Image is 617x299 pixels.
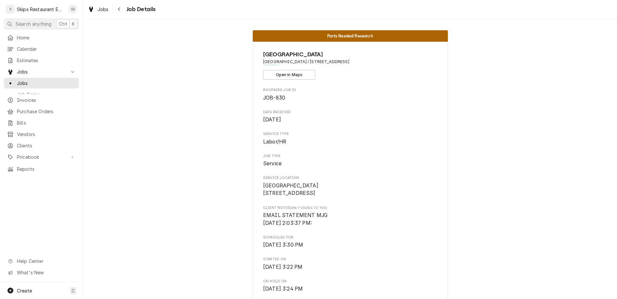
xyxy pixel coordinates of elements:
span: Service Type [263,138,437,146]
a: Home [4,32,79,43]
span: [DATE] 3:22 PM [263,264,302,270]
div: On Hold On [263,279,437,293]
a: Vendors [4,129,79,140]
span: On Hold On [263,285,437,293]
a: Estimates [4,55,79,66]
span: Clients [17,142,76,149]
div: Service Type [263,131,437,145]
span: [DATE] [263,116,281,123]
a: Reports [4,164,79,174]
span: C [72,287,75,294]
div: Started On [263,257,437,271]
div: Shan Skipper's Avatar [68,5,77,14]
span: JOB-830 [263,95,285,101]
div: [object Object] [263,205,437,227]
a: Clients [4,140,79,151]
span: Job Type [263,154,437,159]
span: Scheduled For [263,235,437,240]
a: Go to Help Center [4,256,79,266]
a: Jobs [85,4,111,15]
div: Status [253,30,448,42]
span: Job Series [17,91,76,98]
div: Scheduled For [263,235,437,249]
span: Started On [263,257,437,262]
span: Jobs [17,80,76,87]
span: Bills [17,119,76,126]
span: Name [263,50,437,59]
span: Service Location [263,175,437,181]
span: (Only Visible to You) [290,206,327,210]
span: Search anything [16,20,51,27]
div: Client Information [263,50,437,80]
span: Jobs [98,6,109,13]
span: Calendar [17,46,76,52]
span: Ctrl [59,20,67,27]
span: Create [17,288,32,293]
button: Search anythingCtrlK [4,18,79,30]
a: Calendar [4,44,79,54]
span: Roopairs Job ID [263,94,437,102]
span: Scheduled For [263,241,437,249]
span: Reports [17,166,76,172]
span: Estimates [17,57,76,64]
span: Purchase Orders [17,108,76,115]
span: Job Details [125,5,156,14]
span: Service Type [263,131,437,137]
div: Roopairs Job ID [263,88,437,102]
a: Invoices [4,95,79,105]
span: Roopairs Job ID [263,88,437,93]
span: Jobs [17,68,66,75]
button: Open in Maps [263,70,315,80]
span: EMAIL STATEMENT MJG [DATE] 2:03:37 PM: [263,212,328,226]
span: Home [17,34,76,41]
span: [GEOGRAPHIC_DATA] [STREET_ADDRESS] [263,183,318,197]
span: Labor/HR [263,139,286,145]
span: On Hold On [263,279,437,284]
span: Help Center [17,258,75,265]
a: Purchase Orders [4,106,79,117]
span: [object Object] [263,211,437,227]
a: Bills [4,117,79,128]
a: Go to Jobs [4,66,79,77]
div: Skips Restaurant Equipment [17,6,65,13]
div: Job Type [263,154,437,168]
span: Pricebook [17,154,66,160]
span: Invoices [17,97,76,103]
span: [DATE] 3:30 PM [263,242,303,248]
span: Date Received [263,116,437,124]
div: Date Received [263,110,437,124]
div: Service Location [263,175,437,197]
button: Navigate back [114,4,125,14]
span: Service [263,160,282,167]
span: Job Type [263,160,437,168]
span: Vendors [17,131,76,138]
span: K [72,20,75,27]
div: SS [68,5,77,14]
span: Date Received [263,110,437,115]
span: Client Notes [263,205,437,211]
span: Service Location [263,182,437,197]
a: Go to What's New [4,267,79,278]
a: Go to Pricebook [4,152,79,162]
span: Parts Needed/Research [327,34,373,38]
span: Started On [263,263,437,271]
a: Jobs [4,78,79,88]
span: What's New [17,269,75,276]
a: Job Series [4,89,79,100]
span: [DATE] 3:24 PM [263,286,303,292]
div: S [6,5,15,14]
span: Address [263,59,437,65]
